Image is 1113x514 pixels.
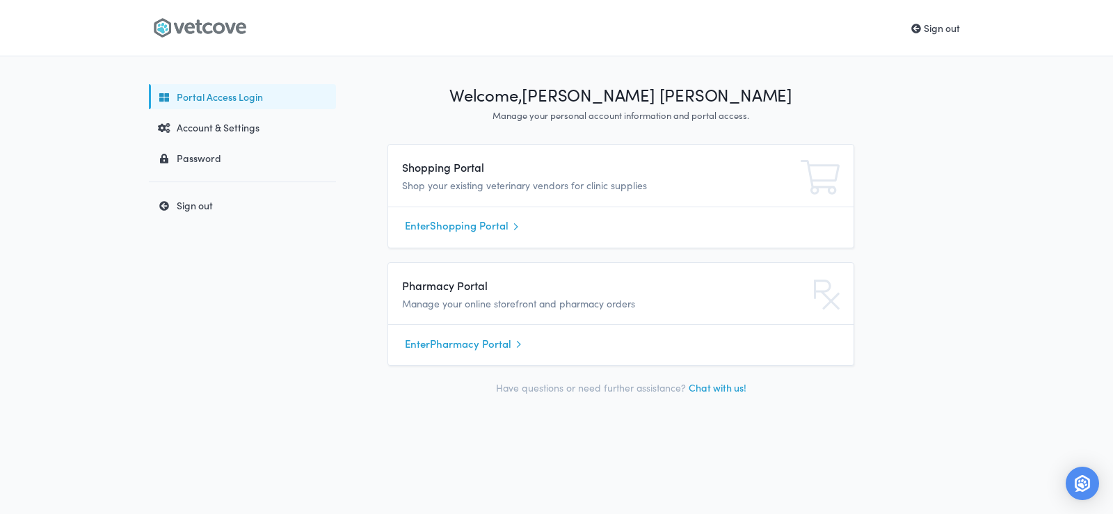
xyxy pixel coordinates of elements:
h4: Pharmacy Portal [402,277,694,294]
a: EnterShopping Portal [405,216,837,236]
p: Manage your online storefront and pharmacy orders [402,296,694,312]
p: Have questions or need further assistance? [387,380,854,396]
a: Chat with us! [689,380,746,394]
div: Sign out [152,198,329,212]
a: Password [149,145,336,170]
a: EnterPharmacy Portal [405,333,837,354]
a: Portal Access Login [149,84,336,109]
h1: Welcome, [PERSON_NAME] [PERSON_NAME] [387,84,854,106]
h4: Shopping Portal [402,159,694,175]
a: Account & Settings [149,115,336,140]
div: Open Intercom Messenger [1066,467,1099,500]
p: Shop your existing veterinary vendors for clinic supplies [402,178,694,193]
div: Password [152,151,329,165]
div: Account & Settings [152,120,329,134]
a: Sign out [911,21,960,35]
a: Sign out [149,193,336,218]
p: Manage your personal account information and portal access. [387,109,854,122]
div: Portal Access Login [152,90,329,104]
